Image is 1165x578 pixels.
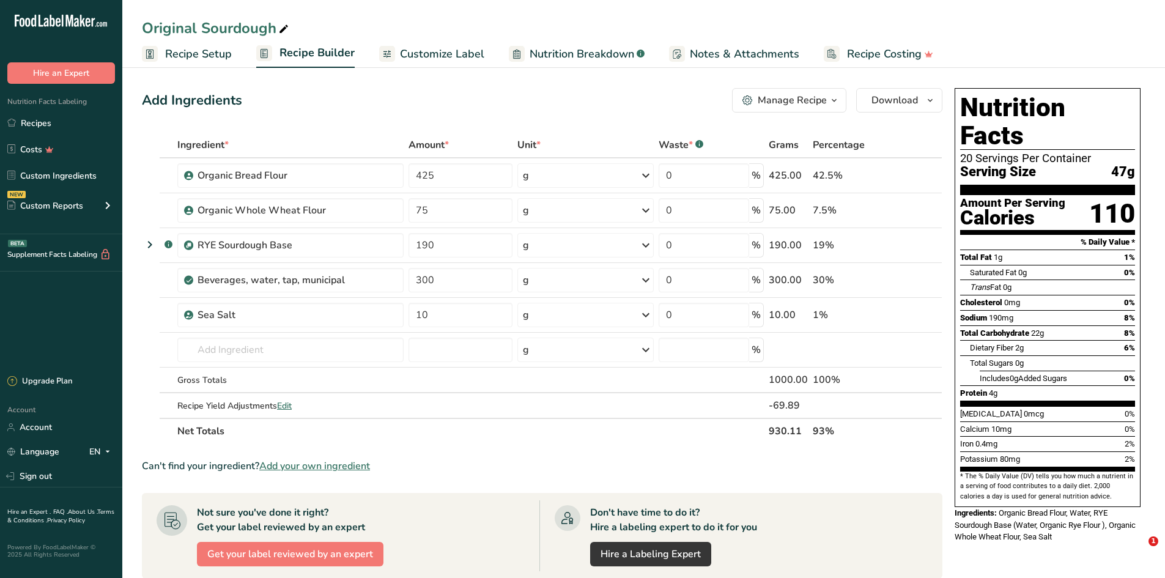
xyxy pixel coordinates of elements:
span: 22g [1031,328,1044,338]
span: 0mg [1004,298,1020,307]
span: Cholesterol [960,298,1002,307]
span: 8% [1124,328,1135,338]
div: Not sure you've done it right? Get your label reviewed by an expert [197,505,365,535]
div: 19% [813,238,884,253]
div: Add Ingredients [142,91,242,111]
span: Add your own ingredient [259,459,370,473]
span: 0% [1124,374,1135,383]
div: Don't have time to do it? Hire a labeling expert to do it for you [590,505,757,535]
div: g [523,273,529,287]
span: Customize Label [400,46,484,62]
a: Hire an Expert . [7,508,51,516]
span: Get your label reviewed by an expert [207,547,373,561]
div: Amount Per Serving [960,198,1065,209]
div: Recipe Yield Adjustments [177,399,404,412]
span: 2% [1125,454,1135,464]
span: Total Sugars [970,358,1013,368]
span: 1% [1124,253,1135,262]
span: 0% [1124,268,1135,277]
span: Nutrition Breakdown [530,46,634,62]
span: Edit [277,400,292,412]
div: 100% [813,372,884,387]
div: Gross Totals [177,374,404,387]
span: 190mg [989,313,1013,322]
div: 300.00 [769,273,808,287]
a: Notes & Attachments [669,40,799,68]
span: Recipe Costing [847,46,922,62]
span: 2g [1015,343,1024,352]
div: Upgrade Plan [7,376,72,388]
span: 80mg [1000,454,1020,464]
span: Includes Added Sugars [980,374,1067,383]
a: Language [7,441,59,462]
div: 42.5% [813,168,884,183]
a: Recipe Costing [824,40,933,68]
span: Total Carbohydrate [960,328,1029,338]
div: 1% [813,308,884,322]
span: 0% [1125,409,1135,418]
th: Net Totals [175,418,766,443]
div: 110 [1089,198,1135,230]
span: Grams [769,138,799,152]
div: BETA [8,240,27,247]
button: Download [856,88,942,113]
th: 930.11 [766,418,810,443]
div: 1000.00 [769,372,808,387]
a: Customize Label [379,40,484,68]
span: Saturated Fat [970,268,1016,277]
button: Get your label reviewed by an expert [197,542,383,566]
span: Download [871,93,918,108]
div: Sea Salt [198,308,350,322]
div: RYE Sourdough Base [198,238,350,253]
a: Terms & Conditions . [7,508,114,525]
span: 6% [1124,343,1135,352]
span: 0g [1015,358,1024,368]
button: Manage Recipe [732,88,846,113]
div: Beverages, water, tap, municipal [198,273,350,287]
span: Recipe Setup [165,46,232,62]
span: Serving Size [960,165,1036,180]
span: [MEDICAL_DATA] [960,409,1022,418]
div: Can't find your ingredient? [142,459,942,473]
span: 0% [1125,424,1135,434]
span: 47g [1111,165,1135,180]
section: % Daily Value * [960,235,1135,250]
span: Unit [517,138,541,152]
span: Protein [960,388,987,398]
i: Trans [970,283,990,292]
div: -69.89 [769,398,808,413]
div: 190.00 [769,238,808,253]
div: 425.00 [769,168,808,183]
a: Privacy Policy [47,516,85,525]
span: Ingredients: [955,508,997,517]
div: Original Sourdough [142,17,291,39]
span: Potassium [960,454,998,464]
span: 10mg [991,424,1012,434]
span: 0.4mg [975,439,997,448]
span: 0g [1003,283,1012,292]
span: Iron [960,439,974,448]
section: * The % Daily Value (DV) tells you how much a nutrient in a serving of food contributes to a dail... [960,472,1135,502]
span: 0g [1010,374,1018,383]
span: 0% [1124,298,1135,307]
div: Custom Reports [7,199,83,212]
img: Sub Recipe [184,241,193,250]
span: Percentage [813,138,865,152]
div: g [523,308,529,322]
span: Organic Bread Flour, Water, RYE Sourdough Base (Water, Organic Rye Flour ), Organic Whole Wheat F... [955,508,1136,541]
a: Hire a Labeling Expert [590,542,711,566]
input: Add Ingredient [177,338,404,362]
div: Organic Whole Wheat Flour [198,203,350,218]
div: Organic Bread Flour [198,168,350,183]
a: About Us . [68,508,97,516]
span: Total Fat [960,253,992,262]
span: Fat [970,283,1001,292]
span: Notes & Attachments [690,46,799,62]
th: 93% [810,418,887,443]
span: 4g [989,388,997,398]
a: Recipe Setup [142,40,232,68]
div: NEW [7,191,26,198]
div: g [523,168,529,183]
span: 0g [1018,268,1027,277]
span: Ingredient [177,138,229,152]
